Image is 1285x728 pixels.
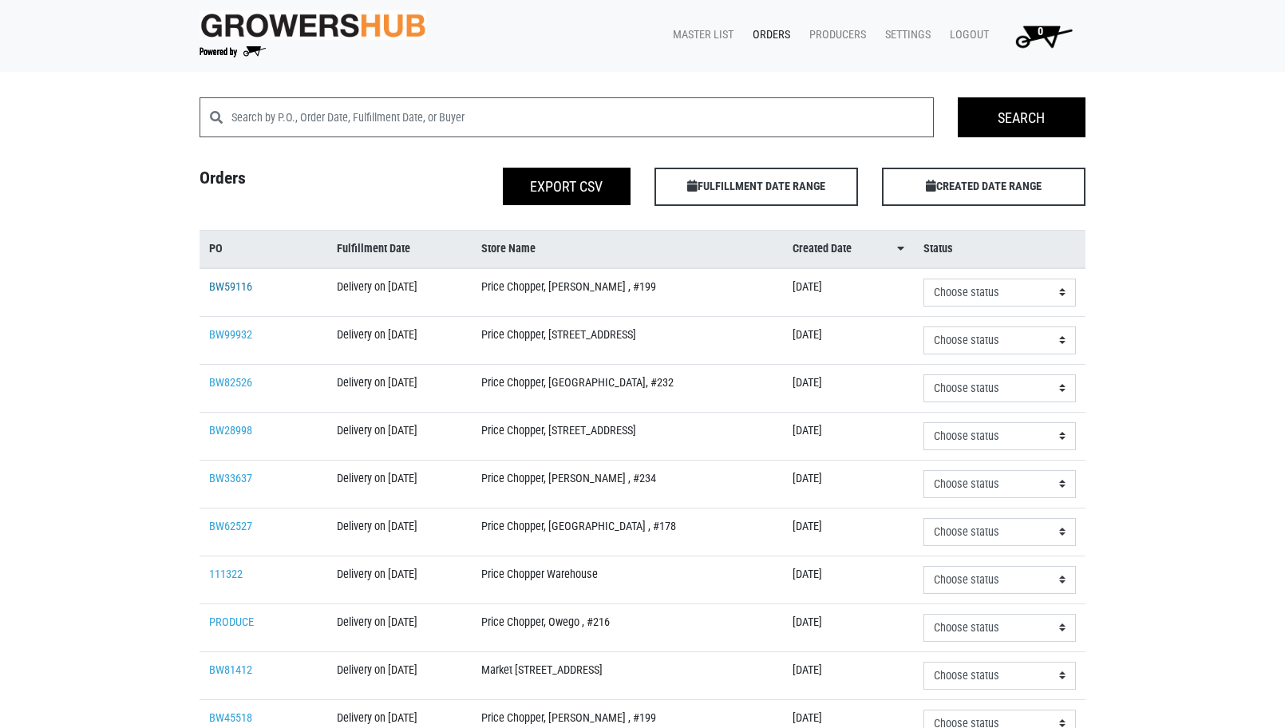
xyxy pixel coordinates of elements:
[995,20,1085,52] a: 0
[872,20,937,50] a: Settings
[797,20,872,50] a: Producers
[503,168,631,205] button: Export CSV
[882,168,1085,206] span: CREATED DATE RANGE
[481,240,773,258] a: Store Name
[660,20,740,50] a: Master List
[209,240,318,258] a: PO
[472,603,782,651] td: Price Chopper, Owego , #216
[793,240,904,258] a: Created Date
[937,20,995,50] a: Logout
[783,268,914,317] td: [DATE]
[337,240,463,258] a: Fulfillment Date
[209,240,223,258] span: PO
[209,568,243,581] a: 111322
[209,711,252,725] a: BW45518
[783,364,914,412] td: [DATE]
[472,412,782,460] td: Price Chopper, [STREET_ADDRESS]
[327,508,472,556] td: Delivery on [DATE]
[783,460,914,508] td: [DATE]
[481,240,536,258] span: Store Name
[188,168,415,200] h4: Orders
[209,663,252,677] a: BW81412
[783,316,914,364] td: [DATE]
[654,168,858,206] span: FULFILLMENT DATE RANGE
[209,328,252,342] a: BW99932
[472,651,782,699] td: Market [STREET_ADDRESS]
[327,364,472,412] td: Delivery on [DATE]
[327,556,472,603] td: Delivery on [DATE]
[783,556,914,603] td: [DATE]
[740,20,797,50] a: Orders
[327,268,472,317] td: Delivery on [DATE]
[209,615,254,629] a: PRODUCE
[783,651,914,699] td: [DATE]
[327,651,472,699] td: Delivery on [DATE]
[200,46,266,57] img: Powered by Big Wheelbarrow
[231,97,934,137] input: Search by P.O., Order Date, Fulfillment Date, or Buyer
[327,460,472,508] td: Delivery on [DATE]
[783,603,914,651] td: [DATE]
[783,412,914,460] td: [DATE]
[472,364,782,412] td: Price Chopper, [GEOGRAPHIC_DATA], #232
[472,556,782,603] td: Price Chopper Warehouse
[472,508,782,556] td: Price Chopper, [GEOGRAPHIC_DATA] , #178
[209,376,252,390] a: BW82526
[923,240,1076,258] a: Status
[337,240,410,258] span: Fulfillment Date
[783,508,914,556] td: [DATE]
[327,603,472,651] td: Delivery on [DATE]
[472,316,782,364] td: Price Chopper, [STREET_ADDRESS]
[209,424,252,437] a: BW28998
[327,316,472,364] td: Delivery on [DATE]
[923,240,953,258] span: Status
[472,460,782,508] td: Price Chopper, [PERSON_NAME] , #234
[209,472,252,485] a: BW33637
[1038,25,1043,38] span: 0
[472,268,782,317] td: Price Chopper, [PERSON_NAME] , #199
[327,412,472,460] td: Delivery on [DATE]
[1008,20,1079,52] img: Cart
[958,97,1085,137] input: Search
[209,280,252,294] a: BW59116
[209,520,252,533] a: BW62527
[200,10,426,40] img: original-fc7597fdc6adbb9d0e2ae620e786d1a2.jpg
[793,240,852,258] span: Created Date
